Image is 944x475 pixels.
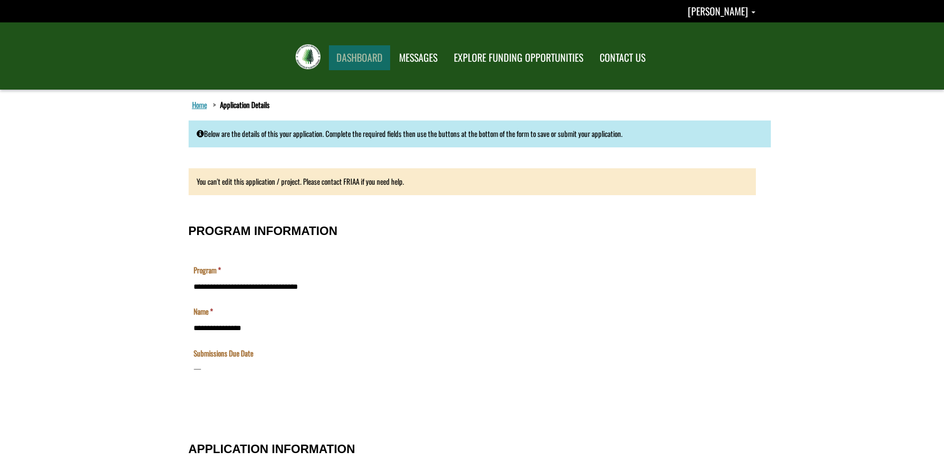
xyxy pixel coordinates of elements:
a: Ben Secker [688,3,755,18]
a: DASHBOARD [329,45,390,70]
span: [PERSON_NAME] [688,3,748,18]
div: You can't edit this application / project. Please contact FRIAA if you need help. [189,168,756,195]
li: Application Details [210,100,270,110]
h3: PROGRAM INFORMATION [189,225,756,237]
div: — [2,98,10,109]
label: Submissions Due Date [2,83,62,94]
div: Below are the details of this your application. Complete the required fields then use the buttons... [189,120,771,147]
input: Program is a required field. [2,13,480,30]
a: MESSAGES [392,45,445,70]
fieldset: PROGRAM INFORMATION [189,214,756,422]
img: FRIAA Submissions Portal [296,44,320,69]
a: EXPLORE FUNDING OPPORTUNITIES [446,45,591,70]
h3: APPLICATION INFORMATION [189,443,756,456]
label: The name of the custom entity. [2,41,22,52]
a: Home [190,98,209,111]
nav: Main Navigation [327,42,653,70]
textarea: Acknowledgement [2,13,480,62]
input: Name [2,55,480,72]
a: CONTACT US [592,45,653,70]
